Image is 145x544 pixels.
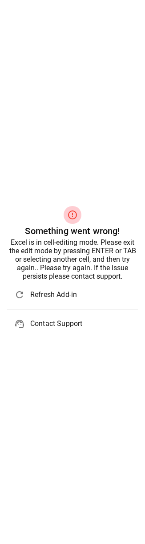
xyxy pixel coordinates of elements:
[14,289,25,300] span: refresh
[30,289,131,300] span: Refresh Add-in
[30,318,131,329] span: Contact Support
[7,238,138,280] div: Excel is in cell-editing mode. Please exit the edit mode by pressing ENTER or TAB or selecting an...
[7,224,138,238] h6: Something went wrong!
[67,210,78,220] span: error_outline
[14,318,25,329] span: support_agent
